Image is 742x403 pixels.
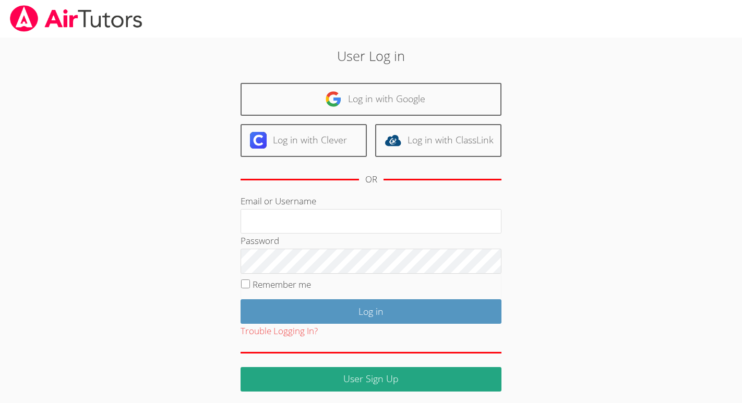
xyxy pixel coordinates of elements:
[171,46,571,66] h2: User Log in
[241,235,279,247] label: Password
[9,5,143,32] img: airtutors_banner-c4298cdbf04f3fff15de1276eac7730deb9818008684d7c2e4769d2f7ddbe033.png
[241,367,501,392] a: User Sign Up
[253,278,311,290] label: Remember me
[241,195,316,207] label: Email or Username
[241,299,501,324] input: Log in
[365,172,377,187] div: OR
[241,83,501,116] a: Log in with Google
[241,324,318,339] button: Trouble Logging In?
[241,124,367,157] a: Log in with Clever
[375,124,501,157] a: Log in with ClassLink
[250,132,267,149] img: clever-logo-6eab21bc6e7a338710f1a6ff85c0baf02591cd810cc4098c63d3a4b26e2feb20.svg
[385,132,401,149] img: classlink-logo-d6bb404cc1216ec64c9a2012d9dc4662098be43eaf13dc465df04b49fa7ab582.svg
[325,91,342,107] img: google-logo-50288ca7cdecda66e5e0955fdab243c47b7ad437acaf1139b6f446037453330a.svg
